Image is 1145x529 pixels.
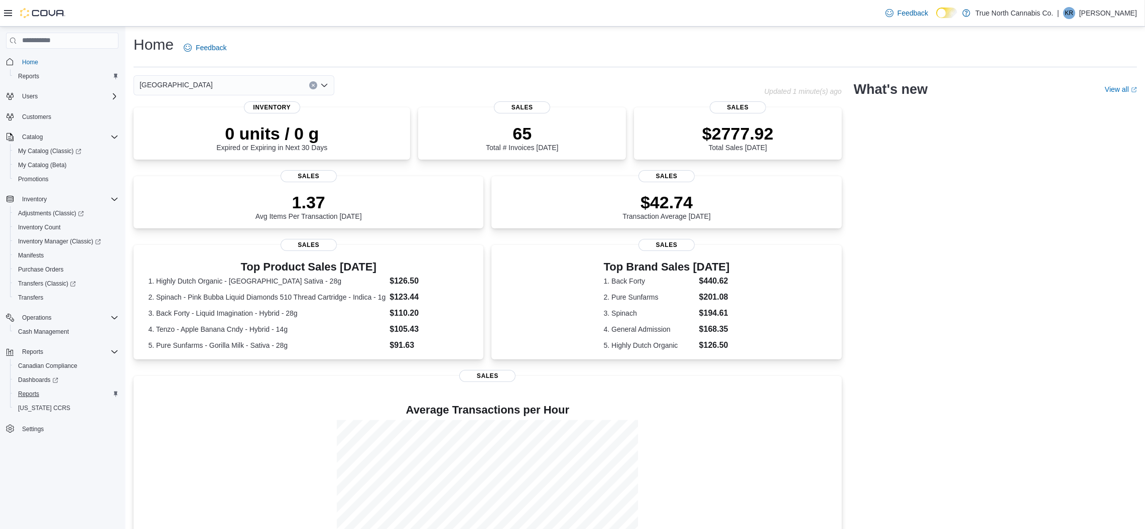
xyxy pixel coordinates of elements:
span: Inventory [22,195,47,203]
dd: $440.62 [699,275,730,287]
span: Washington CCRS [14,402,118,414]
a: Dashboards [10,373,122,387]
a: Canadian Compliance [14,360,81,372]
span: Reports [22,348,43,356]
button: Users [2,89,122,103]
button: Reports [10,387,122,401]
button: Settings [2,421,122,436]
span: Home [22,58,38,66]
span: Inventory Count [14,221,118,233]
p: Updated 1 minute(s) ago [765,87,842,95]
dt: 4. General Admission [604,324,695,334]
h2: What's new [854,81,928,97]
a: Inventory Manager (Classic) [10,234,122,248]
a: Manifests [14,249,48,261]
span: Sales [494,101,550,113]
a: Inventory Manager (Classic) [14,235,105,247]
button: Reports [2,345,122,359]
div: Expired or Expiring in Next 30 Days [216,123,327,152]
span: Sales [639,170,695,182]
span: My Catalog (Beta) [14,159,118,171]
span: Users [22,92,38,100]
p: 65 [486,123,558,144]
span: Sales [639,239,695,251]
button: Canadian Compliance [10,359,122,373]
nav: Complex example [6,51,118,462]
button: My Catalog (Beta) [10,158,122,172]
button: Manifests [10,248,122,262]
span: Purchase Orders [18,266,64,274]
h1: Home [134,35,174,55]
span: Reports [18,346,118,358]
dt: 1. Highly Dutch Organic - [GEOGRAPHIC_DATA] Sativa - 28g [148,276,386,286]
a: Reports [14,388,43,400]
a: [US_STATE] CCRS [14,402,74,414]
span: Sales [710,101,766,113]
span: Inventory Manager (Classic) [18,237,101,245]
a: Home [18,56,42,68]
span: My Catalog (Classic) [18,147,81,155]
span: Canadian Compliance [18,362,77,370]
span: Home [18,56,118,68]
span: kr [1065,7,1074,19]
a: My Catalog (Beta) [14,159,71,171]
a: Transfers [14,292,47,304]
dd: $123.44 [390,291,469,303]
dd: $201.08 [699,291,730,303]
span: Catalog [22,133,43,141]
img: Cova [20,8,65,18]
span: Dashboards [18,376,58,384]
span: Reports [14,388,118,400]
span: Manifests [14,249,118,261]
button: [US_STATE] CCRS [10,401,122,415]
button: Catalog [2,130,122,144]
button: Open list of options [320,81,328,89]
button: Clear input [309,81,317,89]
a: My Catalog (Classic) [10,144,122,158]
dd: $126.50 [390,275,469,287]
span: Customers [22,113,51,121]
span: Catalog [18,131,118,143]
p: $42.74 [622,192,711,212]
span: Inventory Count [18,223,61,231]
span: Inventory [18,193,118,205]
button: Purchase Orders [10,262,122,277]
p: $2777.92 [702,123,774,144]
a: Adjustments (Classic) [14,207,88,219]
a: Inventory Count [14,221,65,233]
button: Users [18,90,42,102]
span: Adjustments (Classic) [14,207,118,219]
span: Sales [281,239,337,251]
span: Canadian Compliance [14,360,118,372]
a: Transfers (Classic) [14,278,80,290]
span: Feedback [196,43,226,53]
span: My Catalog (Classic) [14,145,118,157]
span: My Catalog (Beta) [18,161,67,169]
dt: 5. Highly Dutch Organic [604,340,695,350]
span: Reports [18,390,39,398]
span: Purchase Orders [14,263,118,276]
dt: 1. Back Forty [604,276,695,286]
button: Inventory [2,192,122,206]
p: 1.37 [256,192,362,212]
span: Customers [18,110,118,123]
span: Promotions [14,173,118,185]
span: Transfers [14,292,118,304]
span: Users [18,90,118,102]
dt: 4. Tenzo - Apple Banana Cndy - Hybrid - 14g [148,324,386,334]
dd: $168.35 [699,323,730,335]
span: Cash Management [18,328,69,336]
span: Sales [459,370,516,382]
dd: $194.61 [699,307,730,319]
button: Promotions [10,172,122,186]
span: Operations [18,312,118,324]
div: Total Sales [DATE] [702,123,774,152]
span: Feedback [898,8,928,18]
a: Reports [14,70,43,82]
a: View allExternal link [1105,85,1137,93]
span: Adjustments (Classic) [18,209,84,217]
dt: 2. Pure Sunfarms [604,292,695,302]
dd: $110.20 [390,307,469,319]
p: [PERSON_NAME] [1079,7,1137,19]
h3: Top Brand Sales [DATE] [604,261,730,273]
